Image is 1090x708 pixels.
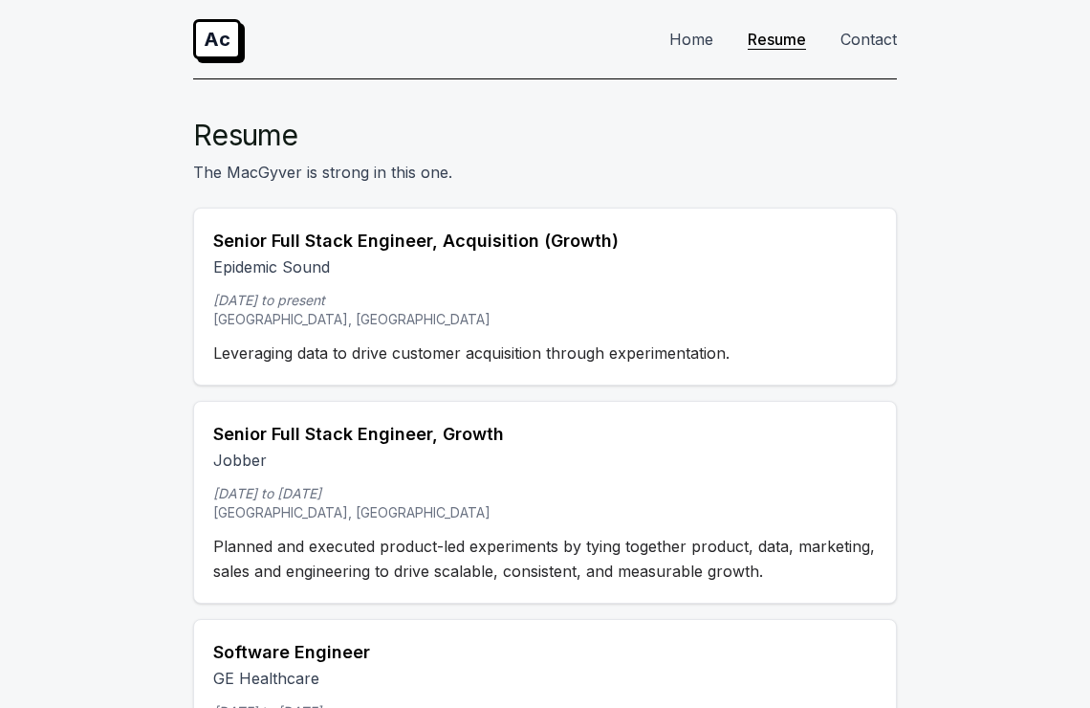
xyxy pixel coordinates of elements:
a: Contact [840,30,897,49]
p: Leveraging data to drive customer acquisition through experimentation. [213,341,877,365]
p: Epidemic Sound [213,254,877,279]
h1: Resume [193,118,897,152]
p: Jobber [213,448,877,473]
ul: Primary [654,28,897,51]
a: Ac [193,19,241,59]
p: [DATE] to present [213,291,877,310]
p: Software Engineer [213,639,877,666]
a: Resume [748,30,806,49]
p: The MacGyver is strong in this one. [193,160,897,185]
p: [DATE] to [DATE] [213,484,877,503]
p: GE Healthcare [213,666,877,691]
p: Senior Full Stack Engineer, Growth [213,421,877,448]
a: Home [669,30,713,49]
p: [GEOGRAPHIC_DATA], [GEOGRAPHIC_DATA] [213,503,877,534]
p: Senior Full Stack Engineer, Acquisition (Growth) [213,228,877,254]
p: Planned and executed product-led experiments by tying together product, data, marketing, sales an... [213,534,877,584]
p: [GEOGRAPHIC_DATA], [GEOGRAPHIC_DATA] [213,310,877,341]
